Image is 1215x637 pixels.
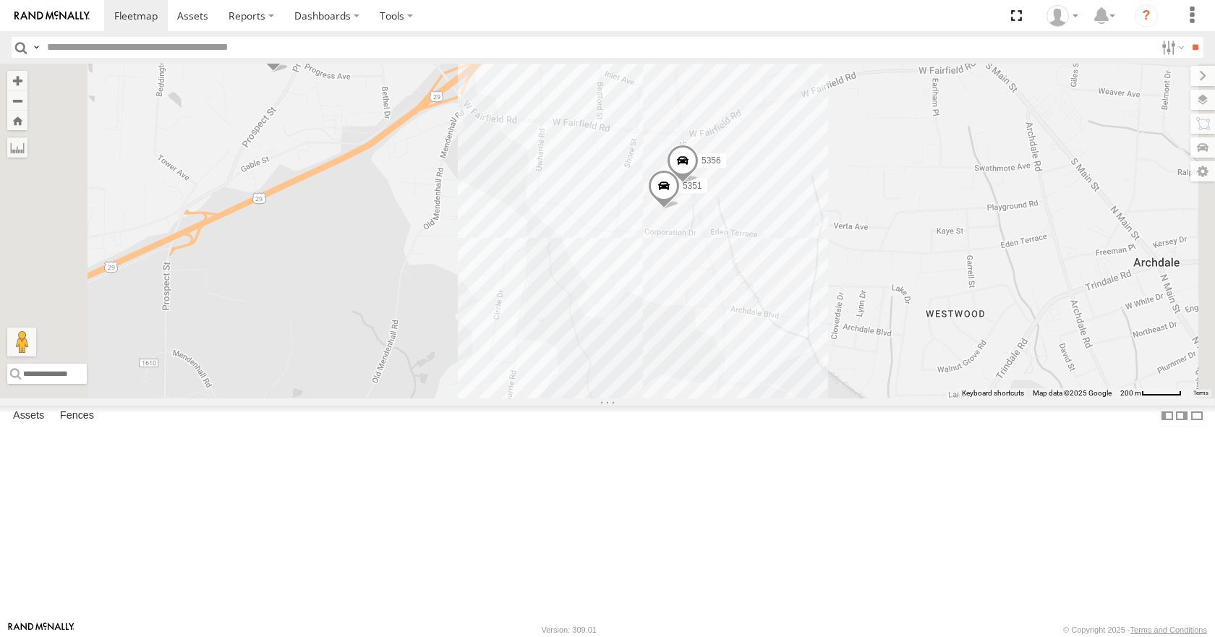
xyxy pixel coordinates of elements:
[1116,388,1186,398] button: Map Scale: 200 m per 52 pixels
[702,155,721,166] span: 5356
[30,37,42,58] label: Search Query
[1130,625,1207,634] a: Terms and Conditions
[1193,390,1208,396] a: Terms (opens in new tab)
[14,11,90,21] img: rand-logo.svg
[683,181,702,191] span: 5351
[1063,625,1207,634] div: © Copyright 2025 -
[7,71,27,90] button: Zoom in
[6,406,51,427] label: Assets
[7,137,27,158] label: Measure
[1190,406,1204,427] label: Hide Summary Table
[1160,406,1174,427] label: Dock Summary Table to the Left
[1190,161,1215,181] label: Map Settings
[1033,389,1112,397] span: Map data ©2025 Google
[1041,5,1083,27] div: Summer Walker
[1120,389,1141,397] span: 200 m
[7,111,27,130] button: Zoom Home
[8,623,74,637] a: Visit our Website
[962,388,1024,398] button: Keyboard shortcuts
[1174,406,1189,427] label: Dock Summary Table to the Right
[542,625,597,634] div: Version: 309.01
[1135,4,1158,27] i: ?
[7,328,36,356] button: Drag Pegman onto the map to open Street View
[7,90,27,111] button: Zoom out
[1156,37,1187,58] label: Search Filter Options
[53,406,101,427] label: Fences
